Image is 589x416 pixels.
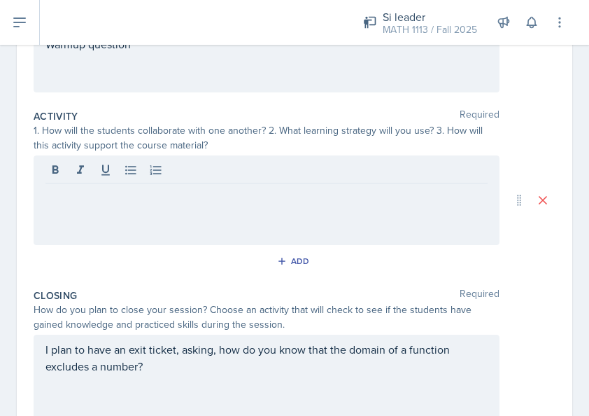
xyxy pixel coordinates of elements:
[280,256,310,267] div: Add
[460,109,499,123] span: Required
[383,22,477,37] div: MATH 1113 / Fall 2025
[460,289,499,303] span: Required
[34,109,78,123] label: Activity
[34,123,499,153] div: 1. How will the students collaborate with one another? 2. What learning strategy will you use? 3....
[272,251,318,272] button: Add
[34,289,77,303] label: Closing
[383,8,477,25] div: Si leader
[34,303,499,332] div: How do you plan to close your session? Choose an activity that will check to see if the students ...
[45,341,488,375] p: I plan to have an exit ticket, asking, how do you know that the domain of a function excludes a n...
